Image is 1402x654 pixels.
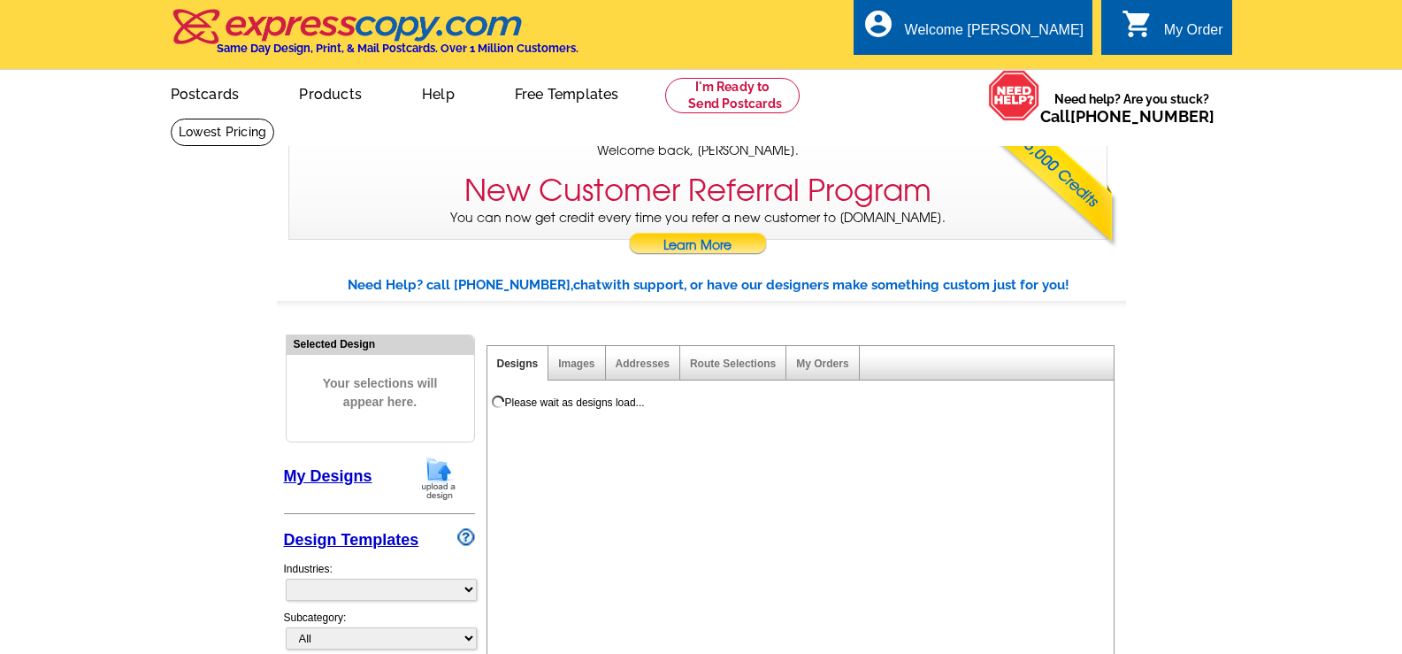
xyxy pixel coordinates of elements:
div: My Order [1164,22,1223,47]
div: Please wait as designs load... [505,395,645,411]
div: Welcome [PERSON_NAME] [905,22,1084,47]
p: You can now get credit every time you refer a new customer to [DOMAIN_NAME]. [289,209,1107,259]
i: shopping_cart [1122,8,1153,40]
a: Images [558,358,594,370]
div: Selected Design [287,335,474,352]
a: My Orders [796,358,848,370]
div: Industries: [284,552,475,610]
a: Same Day Design, Print, & Mail Postcards. Over 1 Million Customers. [171,21,578,55]
a: [PHONE_NUMBER] [1070,107,1214,126]
h4: Same Day Design, Print, & Mail Postcards. Over 1 Million Customers. [217,42,578,55]
div: Need Help? call [PHONE_NUMBER], with support, or have our designers make something custom just fo... [348,275,1126,296]
a: Design Templates [284,531,419,549]
a: Products [271,72,390,113]
img: help [988,70,1040,121]
span: chat [573,277,601,293]
span: Call [1040,107,1214,126]
a: shopping_cart My Order [1122,19,1223,42]
h3: New Customer Referral Program [464,173,931,209]
img: loading... [491,395,505,409]
span: Your selections will appear here. [300,357,461,429]
a: Route Selections [690,358,776,370]
a: Help [394,72,483,113]
a: My Designs [284,467,372,485]
img: upload-design [416,456,462,501]
span: Need help? Are you stuck? [1040,90,1223,126]
a: Learn More [628,233,768,259]
a: Addresses [616,358,670,370]
i: account_circle [862,8,894,40]
a: Postcards [142,72,268,113]
img: design-wizard-help-icon.png [457,528,475,546]
a: Free Templates [486,72,647,113]
span: Welcome back, [PERSON_NAME]. [597,142,799,160]
a: Designs [497,358,539,370]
